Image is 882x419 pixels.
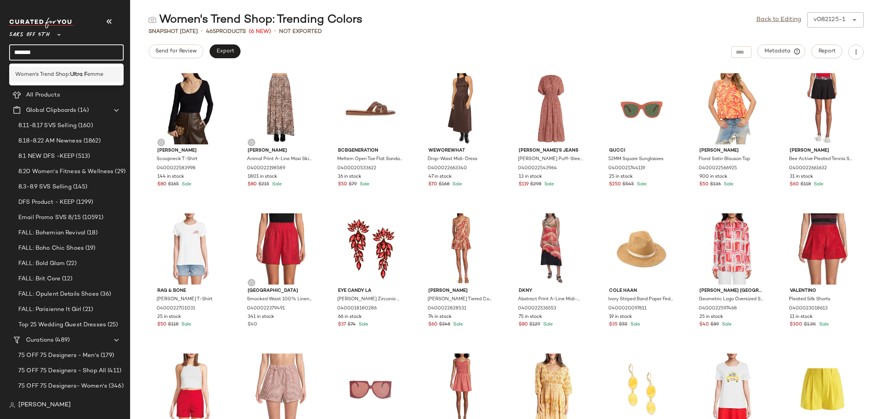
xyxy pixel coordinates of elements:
[258,181,269,188] span: $215
[519,147,584,154] span: [PERSON_NAME]'s Jeans
[530,181,541,188] span: $298
[242,213,319,285] img: 0400022379491_FIREENGINE
[332,213,409,285] img: 0400018180286_RED
[274,27,276,36] span: •
[149,12,363,28] div: Women's Trend Shop: Trending Colors
[149,16,156,24] img: svg%3e
[159,140,163,145] img: svg%3e
[428,296,493,303] span: [PERSON_NAME] Tiered Cotton Minidress
[76,106,89,115] span: (14)
[157,296,212,303] span: [PERSON_NAME] T-Shirt
[608,296,673,303] span: Ivory Striped Band Paper Fedora
[699,156,750,163] span: Floral Satin Blouson Top
[603,213,680,285] img: 0400020097611_FARRO
[337,305,377,312] span: 0400018180286
[247,305,285,312] span: 0400022379491
[338,147,403,154] span: BCBGeneration
[157,173,184,180] span: 144 in stock
[157,181,167,188] span: $80
[756,15,801,25] a: Back to Editing
[519,314,542,321] span: 75 in stock
[247,165,285,172] span: 0400022198589
[26,336,54,345] span: Curations
[18,275,60,283] span: FALL: Brit Core
[790,314,813,321] span: 11 in stock
[818,48,836,54] span: Report
[542,322,553,327] span: Sale
[337,296,402,303] span: [PERSON_NAME] Zirconia Drop Earrings
[18,183,72,191] span: 8.3-8.9 SVS Selling
[18,321,106,329] span: Top 25 Wedding Guest Dresses
[609,173,633,180] span: 25 in stock
[26,91,60,100] span: All Products
[519,321,528,328] span: $80
[149,28,198,36] span: Snapshot [DATE]
[338,321,346,328] span: $37
[9,402,15,408] img: svg%3e
[720,322,732,327] span: Sale
[338,173,361,180] span: 16 in stock
[249,28,271,36] span: (6 New)
[248,288,313,295] span: [GEOGRAPHIC_DATA]
[106,367,121,375] span: (411)
[15,70,70,79] span: Women's Trend Shop:
[529,321,540,328] span: $129
[151,213,229,285] img: 0400022701031_WHITE
[710,321,719,328] span: $89
[518,165,557,172] span: 0400022543964
[452,322,463,327] span: Sale
[349,181,357,188] span: $79
[789,165,827,172] span: 0400022661632
[247,296,312,303] span: Smocked Waist 100% Linen Shorts
[428,288,493,295] span: [PERSON_NAME]
[338,181,347,188] span: $50
[699,181,709,188] span: $50
[722,182,733,187] span: Sale
[337,165,376,172] span: 0400020533622
[699,147,764,154] span: [PERSON_NAME]
[622,181,634,188] span: $545
[149,44,203,58] button: Send for Review
[180,182,191,187] span: Sale
[209,44,240,58] button: Export
[699,314,723,321] span: 25 in stock
[428,314,452,321] span: 74 in stock
[513,73,590,144] img: 0400022543964_LAURELPOPPYFLORA
[338,288,403,295] span: Eye Candy LA
[812,44,842,58] button: Report
[790,173,813,180] span: 31 in stock
[180,322,191,327] span: Sale
[18,351,99,360] span: 75 OFF 75 Designers - Men's
[18,152,74,161] span: 8.1 NEW DFS -KEEP
[608,165,645,172] span: 0400021744119
[629,322,640,327] span: Sale
[603,73,680,144] img: 0400021744119
[18,290,99,299] span: FALL: Opulent Details Shoes
[99,351,114,360] span: (179)
[693,213,771,285] img: 0400022597468_PINKMULTI
[248,314,274,321] span: 341 in stock
[422,213,500,285] img: 0400022828531
[18,229,85,237] span: FALL: Bohemian Revival
[813,15,845,25] div: v082125-1
[110,397,125,406] span: (282)
[699,321,709,328] span: $40
[242,73,319,144] img: 0400022198589_CHOCOLATE
[818,322,829,327] span: Sale
[248,321,257,328] span: $40
[18,397,110,406] span: 80 designers up to 80% OFF: All
[168,321,178,328] span: $118
[157,305,195,312] span: 0400022701031
[348,321,356,328] span: $74
[18,198,75,207] span: DFS Product - KEEP
[609,314,632,321] span: 19 in stock
[157,165,196,172] span: 0400022583998
[789,156,854,163] span: Bee Active Pleated Tennis Skirt
[157,321,167,328] span: $50
[81,213,103,222] span: (10591)
[619,321,627,328] span: $55
[26,106,76,115] span: Global Clipboards
[608,156,663,163] span: 52MM Square Sunglasses
[157,147,222,154] span: [PERSON_NAME]
[151,73,229,144] img: 0400022583998_BLACK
